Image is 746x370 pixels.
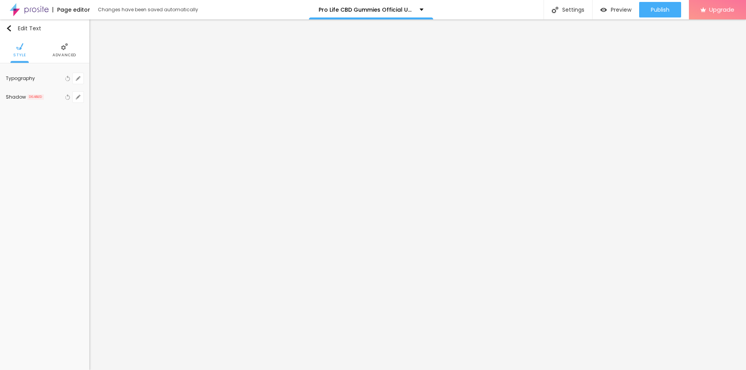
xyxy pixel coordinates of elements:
[52,53,76,57] span: Advanced
[593,2,639,17] button: Preview
[639,2,681,17] button: Publish
[98,7,198,12] div: Changes have been saved automatically
[6,76,63,81] div: Typography
[709,6,734,13] span: Upgrade
[319,7,414,12] p: Pro Life CBD Gummies Official US Review
[651,7,669,13] span: Publish
[89,19,746,370] iframe: Editor
[6,25,12,31] img: Icone
[61,43,68,50] img: Icone
[13,53,26,57] span: Style
[6,25,41,31] div: Edit Text
[52,7,90,12] div: Page editor
[16,43,23,50] img: Icone
[28,94,44,100] span: DISABLED
[6,95,26,99] div: Shadow
[600,7,607,13] img: view-1.svg
[611,7,631,13] span: Preview
[552,7,558,13] img: Icone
